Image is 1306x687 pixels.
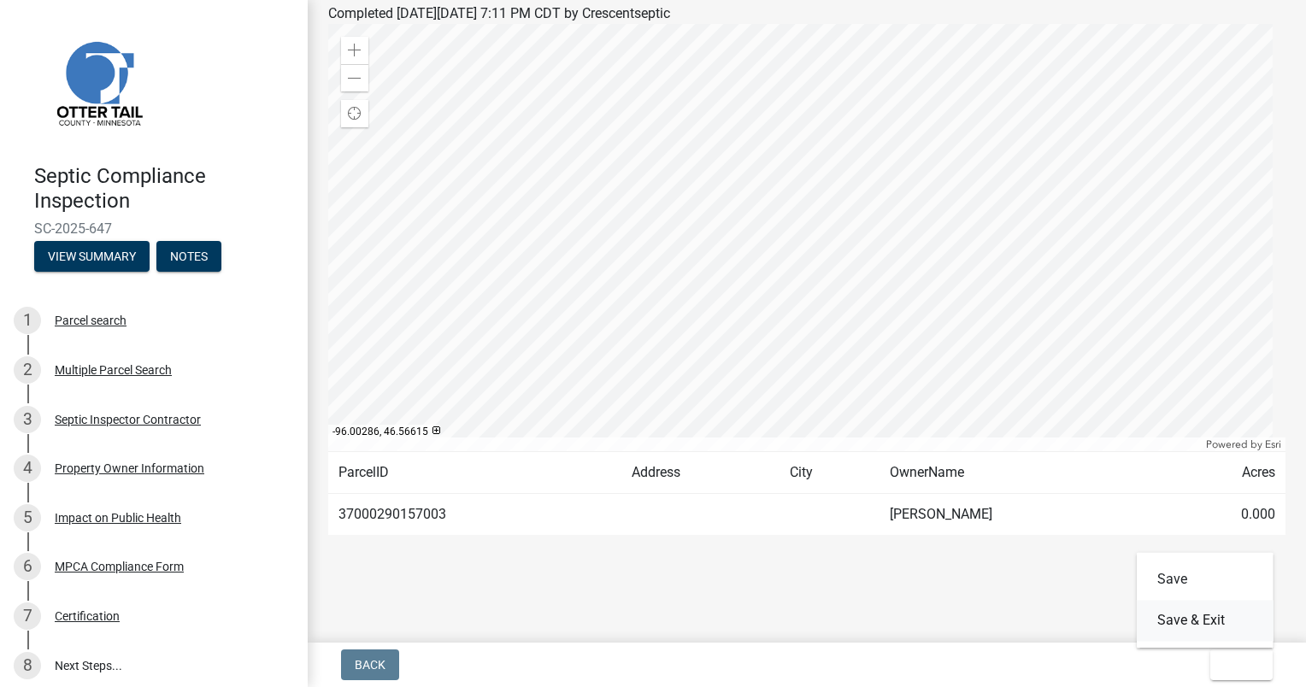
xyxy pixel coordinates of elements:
[14,602,41,630] div: 7
[1224,658,1249,672] span: Exit
[34,250,150,264] wm-modal-confirm: Summary
[14,504,41,531] div: 5
[1265,438,1281,450] a: Esri
[1161,452,1285,494] td: Acres
[14,406,41,433] div: 3
[34,241,150,272] button: View Summary
[156,250,221,264] wm-modal-confirm: Notes
[14,652,41,679] div: 8
[14,553,41,580] div: 6
[55,462,204,474] div: Property Owner Information
[879,452,1161,494] td: OwnerName
[34,18,162,146] img: Otter Tail County, Minnesota
[328,494,621,536] td: 37000290157003
[14,455,41,482] div: 4
[341,649,399,680] button: Back
[1202,437,1285,451] div: Powered by
[55,364,172,376] div: Multiple Parcel Search
[1137,600,1274,641] button: Save & Exit
[341,64,368,91] div: Zoom out
[156,241,221,272] button: Notes
[341,37,368,64] div: Zoom in
[879,494,1161,536] td: [PERSON_NAME]
[1210,649,1273,680] button: Exit
[55,512,181,524] div: Impact on Public Health
[328,452,621,494] td: ParcelID
[34,164,294,214] h4: Septic Compliance Inspection
[34,220,274,237] span: SC-2025-647
[1137,559,1274,600] button: Save
[55,414,201,426] div: Septic Inspector Contractor
[1161,494,1285,536] td: 0.000
[341,100,368,127] div: Find my location
[14,356,41,384] div: 2
[1137,552,1274,648] div: Exit
[621,452,779,494] td: Address
[55,610,120,622] div: Certification
[55,561,184,572] div: MPCA Compliance Form
[328,5,670,21] span: Completed [DATE][DATE] 7:11 PM CDT by Crescentseptic
[355,658,385,672] span: Back
[55,314,126,326] div: Parcel search
[779,452,879,494] td: City
[14,307,41,334] div: 1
